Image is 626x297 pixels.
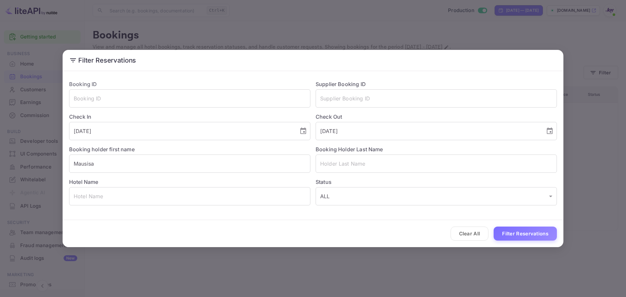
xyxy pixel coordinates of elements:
[69,81,97,87] label: Booking ID
[316,81,366,87] label: Supplier Booking ID
[316,187,557,205] div: ALL
[69,113,310,121] label: Check In
[316,89,557,108] input: Supplier Booking ID
[316,122,541,140] input: yyyy-mm-dd
[69,179,98,185] label: Hotel Name
[69,187,310,205] input: Hotel Name
[316,146,383,153] label: Booking Holder Last Name
[316,178,557,186] label: Status
[494,227,557,241] button: Filter Reservations
[316,113,557,121] label: Check Out
[69,89,310,108] input: Booking ID
[69,155,310,173] input: Holder First Name
[451,227,489,241] button: Clear All
[543,125,556,138] button: Choose date, selected date is Nov 3, 2025
[69,122,294,140] input: yyyy-mm-dd
[297,125,310,138] button: Choose date, selected date is Nov 1, 2025
[69,146,135,153] label: Booking holder first name
[316,155,557,173] input: Holder Last Name
[63,50,563,71] h2: Filter Reservations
